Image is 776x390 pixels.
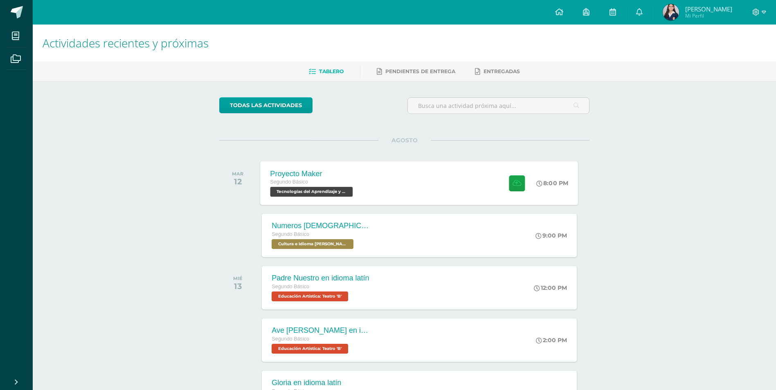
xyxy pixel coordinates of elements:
[377,65,455,78] a: Pendientes de entrega
[272,284,309,289] span: Segundo Básico
[233,276,243,281] div: MIÉ
[43,35,209,51] span: Actividades recientes y próximas
[537,179,569,187] div: 8:00 PM
[319,68,344,74] span: Tablero
[378,137,431,144] span: AGOSTO
[663,4,679,20] img: 7da4ab1ad3b753756fdf92d97d48086b.png
[272,344,348,354] span: Educación Artística: Teatro 'B'
[270,187,353,197] span: Tecnologías del Aprendizaje y la Comunicación 'B'
[272,222,370,230] div: Numeros [DEMOGRAPHIC_DATA] en Kaqchikel
[685,12,732,19] span: Mi Perfil
[272,379,350,387] div: Gloria en idioma latín
[272,231,309,237] span: Segundo Básico
[232,171,243,177] div: MAR
[535,232,567,239] div: 9:00 PM
[685,5,732,13] span: [PERSON_NAME]
[272,291,348,301] span: Educación Artística: Teatro 'B'
[232,177,243,186] div: 12
[475,65,520,78] a: Entregadas
[272,326,370,335] div: Ave [PERSON_NAME] en idioma latín
[272,274,369,282] div: Padre Nuestro en idioma latín
[272,336,309,342] span: Segundo Básico
[270,179,308,185] span: Segundo Básico
[536,336,567,344] div: 2:00 PM
[309,65,344,78] a: Tablero
[233,281,243,291] div: 13
[534,284,567,291] div: 12:00 PM
[219,97,313,113] a: todas las Actividades
[484,68,520,74] span: Entregadas
[270,169,355,178] div: Proyecto Maker
[385,68,455,74] span: Pendientes de entrega
[272,239,353,249] span: Cultura e Idioma Maya Garífuna o Xinca 'B'
[408,98,589,114] input: Busca una actividad próxima aquí...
